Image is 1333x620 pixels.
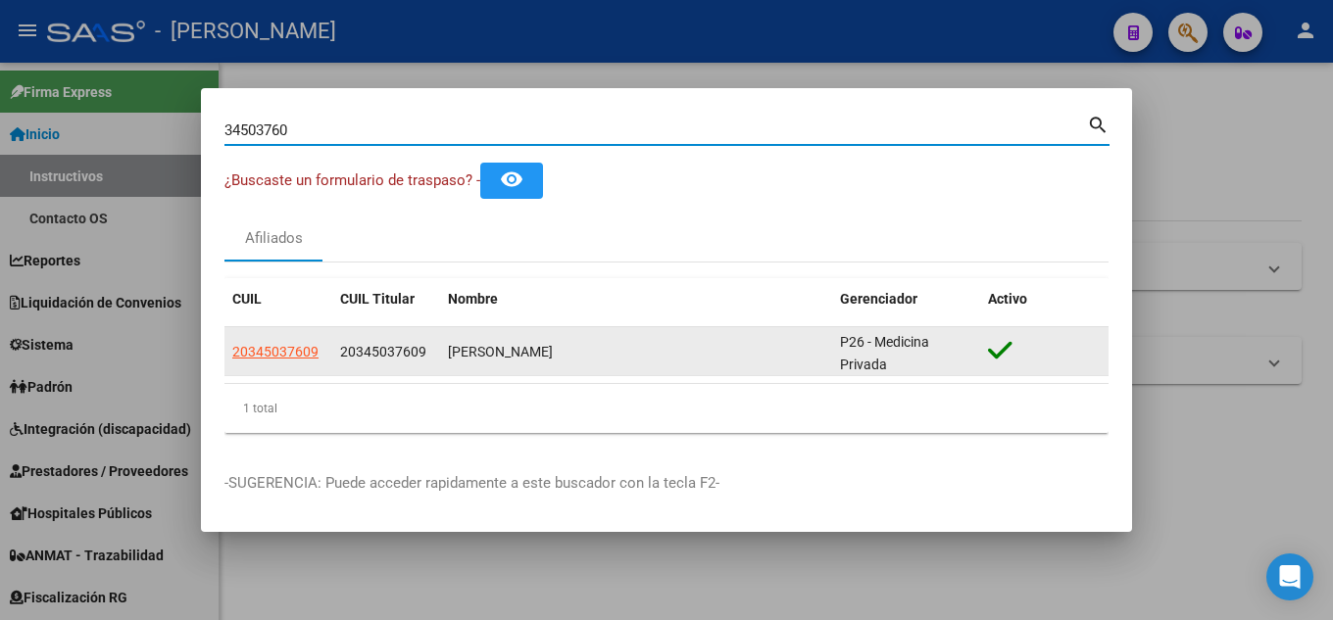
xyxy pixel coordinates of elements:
[1266,553,1313,600] div: Open Intercom Messenger
[448,291,498,307] span: Nombre
[232,344,319,359] span: 20345037609
[245,227,303,250] div: Afiliados
[832,278,980,320] datatable-header-cell: Gerenciador
[232,291,262,307] span: CUIL
[340,344,426,359] span: 20345037609
[224,171,480,189] span: ¿Buscaste un formulario de traspaso? -
[840,291,917,307] span: Gerenciador
[840,334,929,372] span: P26 - Medicina Privada
[224,472,1109,495] p: -SUGERENCIA: Puede acceder rapidamente a este buscador con la tecla F2-
[224,384,1109,433] div: 1 total
[1087,112,1110,135] mat-icon: search
[980,278,1109,320] datatable-header-cell: Activo
[448,341,824,363] div: [PERSON_NAME]
[988,291,1027,307] span: Activo
[332,278,440,320] datatable-header-cell: CUIL Titular
[224,278,332,320] datatable-header-cell: CUIL
[340,291,415,307] span: CUIL Titular
[440,278,832,320] datatable-header-cell: Nombre
[500,167,523,191] mat-icon: remove_red_eye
